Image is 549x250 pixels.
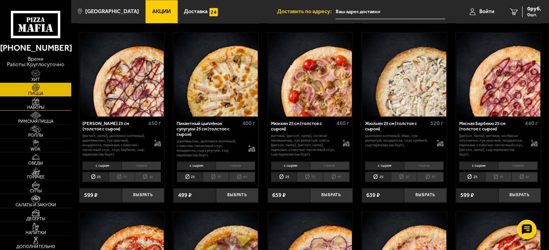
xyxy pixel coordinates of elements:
li: с сыром [459,161,498,170]
li: 40 [511,172,538,182]
p: [PERSON_NAME], ветчина, колбаски охотничьи, лук красный, моцарелла, пармезан, сливочно-чесночный ... [459,134,525,156]
span: Войти [479,9,494,14]
button: Выбрать [310,188,353,202]
li: 25 [271,172,297,182]
img: Мясная Барбекю 25 см (толстое с сыром) [456,33,540,116]
li: тонкое [498,161,538,170]
li: 30 [297,172,323,182]
div: [PERSON_NAME] 25 см (толстое с сыром) [82,121,146,132]
li: 30 [109,172,135,182]
a: Мюнхен 25 см (толстое с сыром) [268,33,353,116]
li: тонкое [122,161,161,170]
button: Выбрать [404,188,447,202]
div: Мюнхен 25 см (толстое с сыром) [271,121,335,132]
button: Выбрать [499,188,541,202]
span: 499 ₽ [178,192,192,198]
span: 0 шт. [527,12,541,17]
a: Пикантный цыплёнок сулугуни 25 см (толстое с сыром) [173,33,258,116]
img: Мюнхен 25 см (толстое с сыром) [268,33,352,116]
span: 520 г [431,120,444,127]
span: 0 руб. [527,6,541,12]
div: Мясная Барбекю 25 см (толстое с сыром) [459,121,523,132]
span: 440 г [525,120,538,127]
li: с сыром [177,161,216,170]
a: Жюльен 25 см (толстое с сыром) [362,33,447,116]
a: Мясная Барбекю 25 см (толстое с сыром) [456,33,541,116]
span: 599 ₽ [84,192,98,198]
li: тонкое [310,161,350,170]
li: 40 [229,172,255,182]
img: Жюльен 25 см (толстое с сыром) [362,33,446,116]
p: шампиньоны, цыпленок копченый, сливочно-чесночный соус, моцарелла, сыр сулугуни, сыр пармезан (на... [177,139,243,157]
li: 25 [365,172,391,182]
li: 25 [459,172,485,182]
button: Выбрать [216,188,259,202]
li: с сыром [82,161,122,170]
span: Доставка [184,9,208,14]
li: тонкое [404,161,444,170]
p: цыпленок копченый, яйцо, лук репчатый, моцарелла, соус грибной, сыр пармезан (на борт). [365,134,431,147]
img: Пикантный цыплёнок сулугуни 25 см (толстое с сыром) [174,33,258,116]
li: с сыром [271,161,310,170]
span: 460 г [337,120,350,127]
span: 659 ₽ [272,192,286,198]
li: 30 [203,172,229,182]
li: с сыром [365,161,404,170]
li: 25 [177,172,203,182]
li: 40 [135,172,161,182]
input: Ваш адрес доставки [336,5,446,19]
a: Чикен Барбекю 25 см (толстое с сыром) [79,33,164,116]
img: 15daf4d41897b9f0e9f617042186c801.svg [209,8,218,16]
span: 450 г [148,120,161,127]
li: 40 [323,172,349,182]
span: 400 г [242,120,255,127]
span: 639 ₽ [366,192,380,198]
span: 599 ₽ [460,192,474,198]
img: Чикен Барбекю 25 см (толстое с сыром) [80,33,164,116]
div: Пикантный цыплёнок сулугуни 25 см (толстое с сыром) [177,121,241,137]
p: [PERSON_NAME], цыпленок копченый, шампиньоны, лук красный, моцарелла, пармезан, сливочно-чесночны... [82,134,148,156]
span: Доставить по адресу: [277,9,336,14]
div: Жюльен 25 см (толстое с сыром) [365,121,429,132]
span: Акции [152,9,171,14]
p: ветчина, [PERSON_NAME], сосиски мюнхенские, лук репчатый, опята, [PERSON_NAME], [PERSON_NAME], па... [271,134,337,156]
li: 30 [485,172,511,182]
span: [GEOGRAPHIC_DATA] [85,9,139,14]
button: Выбрать [122,188,165,202]
li: тонкое [216,161,255,170]
li: 30 [391,172,417,182]
li: 40 [417,172,443,182]
li: 25 [82,172,108,182]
